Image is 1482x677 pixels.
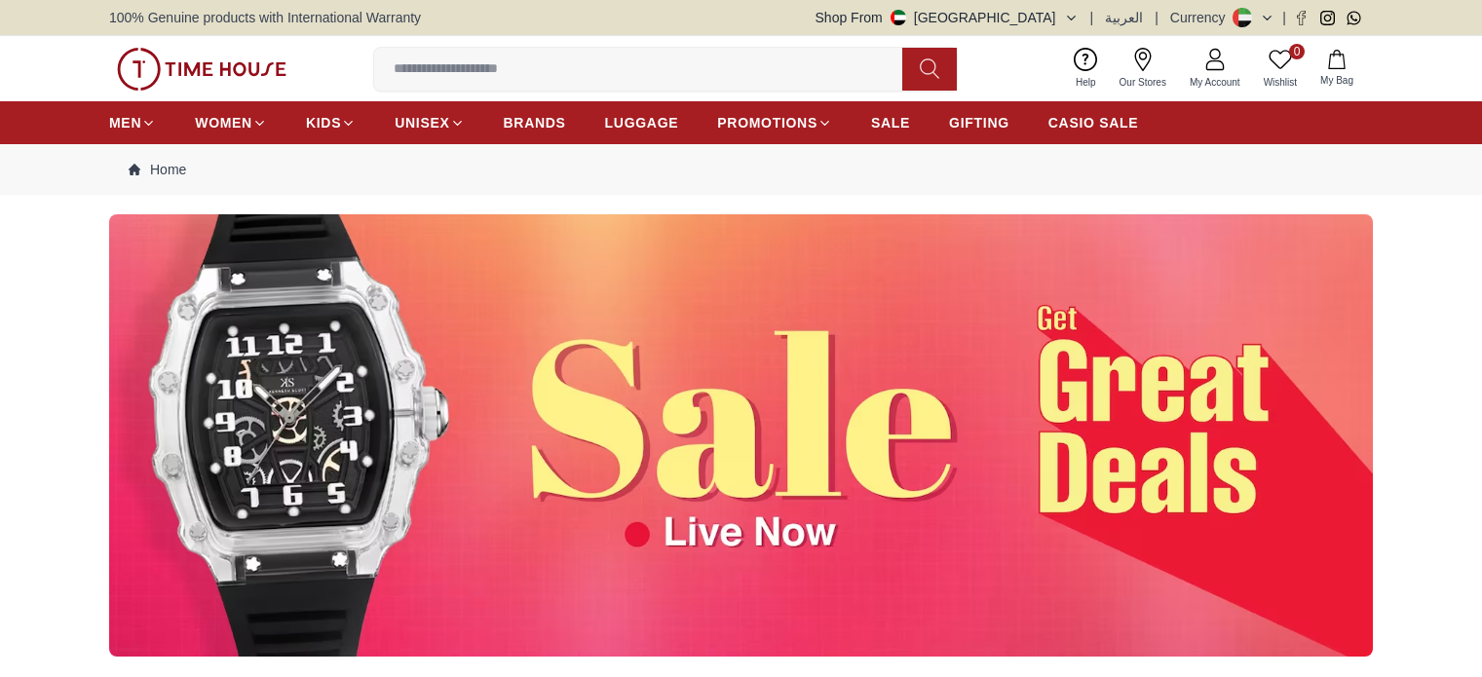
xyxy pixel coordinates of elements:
a: Our Stores [1108,44,1178,94]
span: LUGGAGE [605,113,679,132]
a: SALE [871,105,910,140]
button: العربية [1105,8,1143,27]
button: Shop From[GEOGRAPHIC_DATA] [816,8,1079,27]
img: ... [117,48,286,91]
a: Whatsapp [1347,11,1361,25]
a: WOMEN [195,105,267,140]
span: GIFTING [949,113,1009,132]
img: United Arab Emirates [891,10,906,25]
a: Facebook [1294,11,1309,25]
a: LUGGAGE [605,105,679,140]
span: MEN [109,113,141,132]
span: | [1282,8,1286,27]
span: SALE [871,113,910,132]
span: Wishlist [1256,75,1305,90]
span: BRANDS [504,113,566,132]
a: KIDS [306,105,356,140]
a: 0Wishlist [1252,44,1309,94]
span: 0 [1289,44,1305,59]
span: KIDS [306,113,341,132]
a: MEN [109,105,156,140]
span: | [1090,8,1094,27]
div: Currency [1170,8,1234,27]
span: | [1155,8,1159,27]
span: Help [1068,75,1104,90]
span: CASIO SALE [1048,113,1139,132]
span: UNISEX [395,113,449,132]
a: GIFTING [949,105,1009,140]
span: 100% Genuine products with International Warranty [109,8,421,27]
span: PROMOTIONS [717,113,817,132]
a: Instagram [1320,11,1335,25]
span: WOMEN [195,113,252,132]
span: My Account [1182,75,1248,90]
span: My Bag [1312,73,1361,88]
button: My Bag [1309,46,1365,92]
a: Home [129,160,186,179]
a: BRANDS [504,105,566,140]
span: Our Stores [1112,75,1174,90]
a: UNISEX [395,105,464,140]
nav: Breadcrumb [109,144,1373,195]
a: CASIO SALE [1048,105,1139,140]
img: ... [109,214,1373,657]
a: Help [1064,44,1108,94]
a: PROMOTIONS [717,105,832,140]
